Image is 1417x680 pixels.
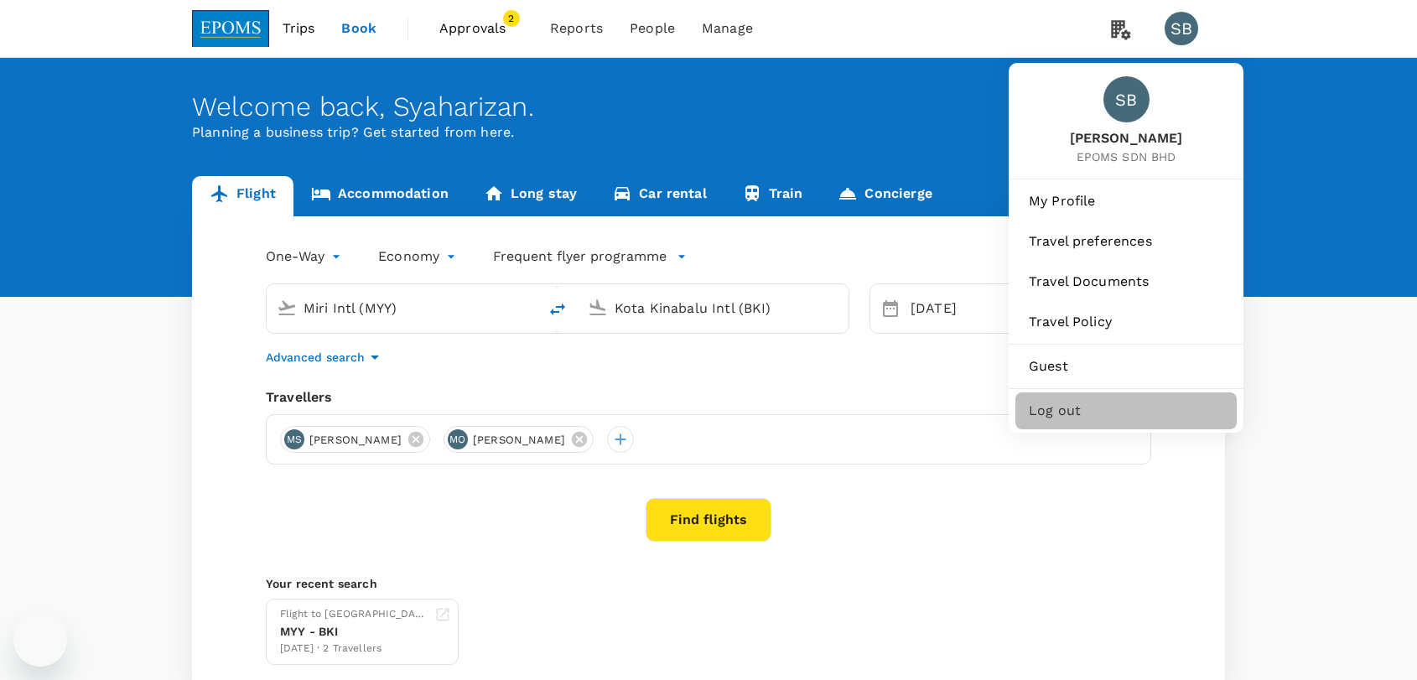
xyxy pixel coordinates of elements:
[615,295,813,321] input: Going to
[904,292,1016,325] div: [DATE]
[284,429,304,449] div: MS
[646,498,771,542] button: Find flights
[493,247,687,267] button: Frequent flyer programme
[820,176,949,216] a: Concierge
[1029,272,1223,292] span: Travel Documents
[1029,356,1223,376] span: Guest
[493,247,667,267] p: Frequent flyer programme
[13,613,67,667] iframe: Button to launch messaging window
[1015,392,1237,429] div: Log out
[192,122,1225,143] p: Planning a business trip? Get started from here.
[266,575,1151,592] p: Your recent search
[439,18,523,39] span: Approvals
[630,18,675,39] span: People
[1029,312,1223,332] span: Travel Policy
[192,91,1225,122] div: Welcome back , Syaharizan .
[448,429,468,449] div: MO
[1015,183,1237,220] a: My Profile
[837,306,840,309] button: Open
[1103,76,1150,122] div: SB
[266,387,1151,407] div: Travellers
[192,10,269,47] img: EPOMS SDN BHD
[1070,129,1183,148] span: [PERSON_NAME]
[463,432,575,449] span: [PERSON_NAME]
[1070,148,1183,165] span: EPOMS SDN BHD
[283,18,315,39] span: Trips
[702,18,753,39] span: Manage
[280,623,428,641] div: MYY - BKI
[503,10,520,27] span: 2
[444,426,594,453] div: MO[PERSON_NAME]
[304,295,502,321] input: Depart from
[724,176,821,216] a: Train
[266,347,385,367] button: Advanced search
[1029,401,1223,421] span: Log out
[594,176,724,216] a: Car rental
[526,306,529,309] button: Open
[1165,12,1198,45] div: SB
[266,349,365,366] p: Advanced search
[280,606,428,623] div: Flight to [GEOGRAPHIC_DATA]
[1015,223,1237,260] a: Travel preferences
[537,289,578,330] button: delete
[192,176,293,216] a: Flight
[1015,348,1237,385] a: Guest
[299,432,412,449] span: [PERSON_NAME]
[1015,304,1237,340] a: Travel Policy
[341,18,376,39] span: Book
[466,176,594,216] a: Long stay
[1029,231,1223,252] span: Travel preferences
[280,426,430,453] div: MS[PERSON_NAME]
[550,18,603,39] span: Reports
[1029,191,1223,211] span: My Profile
[378,243,459,270] div: Economy
[1015,263,1237,300] a: Travel Documents
[266,243,345,270] div: One-Way
[293,176,466,216] a: Accommodation
[280,641,428,657] div: [DATE] · 2 Travellers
